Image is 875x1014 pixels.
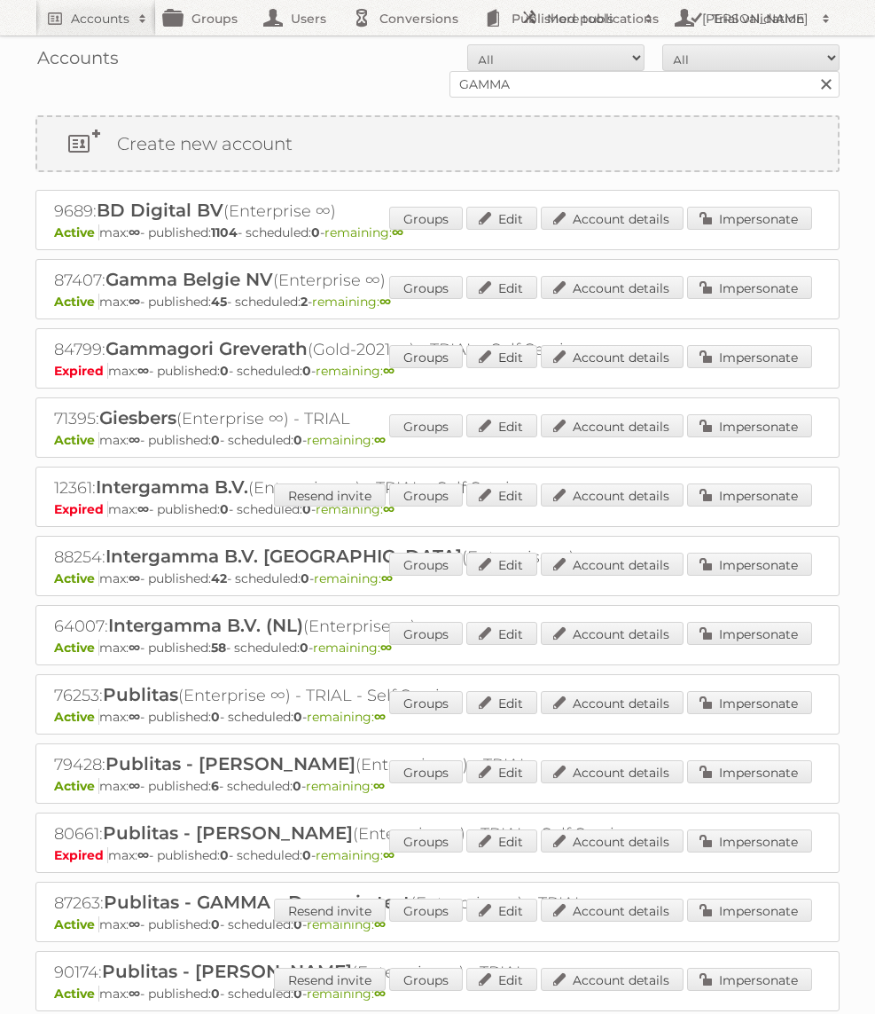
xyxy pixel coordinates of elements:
[687,345,812,368] a: Impersonate
[54,709,99,725] span: Active
[220,501,229,517] strong: 0
[380,640,392,656] strong: ∞
[314,570,393,586] span: remaining:
[466,345,537,368] a: Edit
[541,414,684,437] a: Account details
[389,483,463,507] a: Groups
[541,483,684,507] a: Account details
[687,968,812,991] a: Impersonate
[687,829,812,853] a: Impersonate
[54,684,675,707] h2: 76253: (Enterprise ∞) - TRIAL - Self Service
[54,709,821,725] p: max: - published: - scheduled: -
[307,709,386,725] span: remaining:
[313,640,392,656] span: remaining:
[687,760,812,783] a: Impersonate
[374,709,386,725] strong: ∞
[300,640,309,656] strong: 0
[324,224,403,240] span: remaining:
[381,570,393,586] strong: ∞
[687,622,812,645] a: Impersonate
[389,760,463,783] a: Groups
[466,207,537,230] a: Edit
[389,691,463,714] a: Groups
[104,892,410,913] span: Publitas - GAMMA - Dynamic test
[211,294,227,310] strong: 45
[129,640,140,656] strong: ∞
[466,414,537,437] a: Edit
[389,414,463,437] a: Groups
[687,691,812,714] a: Impersonate
[99,407,176,428] span: Giesbers
[54,269,675,292] h2: 87407: (Enterprise ∞)
[129,778,140,794] strong: ∞
[129,986,140,1002] strong: ∞
[687,553,812,576] a: Impersonate
[71,10,129,28] h2: Accounts
[129,916,140,932] strong: ∞
[541,345,684,368] a: Account details
[105,753,355,774] span: Publitas - [PERSON_NAME]
[466,899,537,922] a: Edit
[466,760,537,783] a: Edit
[301,570,309,586] strong: 0
[373,778,385,794] strong: ∞
[54,338,675,361] h2: 84799: (Gold-2021 ∞) - TRIAL - Self Service
[211,916,220,932] strong: 0
[687,899,812,922] a: Impersonate
[687,276,812,299] a: Impersonate
[541,553,684,576] a: Account details
[54,753,675,776] h2: 79428: (Enterprise ∞) - TRIAL
[211,709,220,725] strong: 0
[103,684,178,705] span: Publitas
[466,691,537,714] a: Edit
[541,760,684,783] a: Account details
[54,294,821,310] p: max: - published: - scheduled: -
[54,570,99,586] span: Active
[54,363,821,379] p: max: - published: - scheduled: -
[274,899,386,922] a: Resend invite
[54,546,675,569] h2: 88254: (Enterprise ∞)
[54,961,675,984] h2: 90174: (Enterprise ∞) - TRIAL
[293,709,302,725] strong: 0
[541,691,684,714] a: Account details
[466,276,537,299] a: Edit
[129,709,140,725] strong: ∞
[54,200,675,223] h2: 9689: (Enterprise ∞)
[389,829,463,853] a: Groups
[211,570,227,586] strong: 42
[211,778,219,794] strong: 6
[129,224,140,240] strong: ∞
[389,622,463,645] a: Groups
[312,294,391,310] span: remaining:
[54,640,821,656] p: max: - published: - scheduled: -
[389,207,463,230] a: Groups
[129,570,140,586] strong: ∞
[302,363,311,379] strong: 0
[54,986,99,1002] span: Active
[105,546,462,567] span: Intergamma B.V. [GEOGRAPHIC_DATA]
[379,294,391,310] strong: ∞
[54,916,821,932] p: max: - published: - scheduled: -
[54,501,821,517] p: max: - published: - scheduled: -
[54,432,821,448] p: max: - published: - scheduled: -
[547,10,636,28] h2: More tools
[374,432,386,448] strong: ∞
[466,968,537,991] a: Edit
[54,224,99,240] span: Active
[211,224,238,240] strong: 1104
[293,432,302,448] strong: 0
[137,501,149,517] strong: ∞
[541,622,684,645] a: Account details
[54,570,821,586] p: max: - published: - scheduled: -
[211,986,220,1002] strong: 0
[54,778,821,794] p: max: - published: - scheduled: -
[383,363,395,379] strong: ∞
[54,294,99,310] span: Active
[541,899,684,922] a: Account details
[466,829,537,853] a: Edit
[311,224,320,240] strong: 0
[687,207,812,230] a: Impersonate
[389,345,463,368] a: Groups
[37,117,838,170] a: Create new account
[129,432,140,448] strong: ∞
